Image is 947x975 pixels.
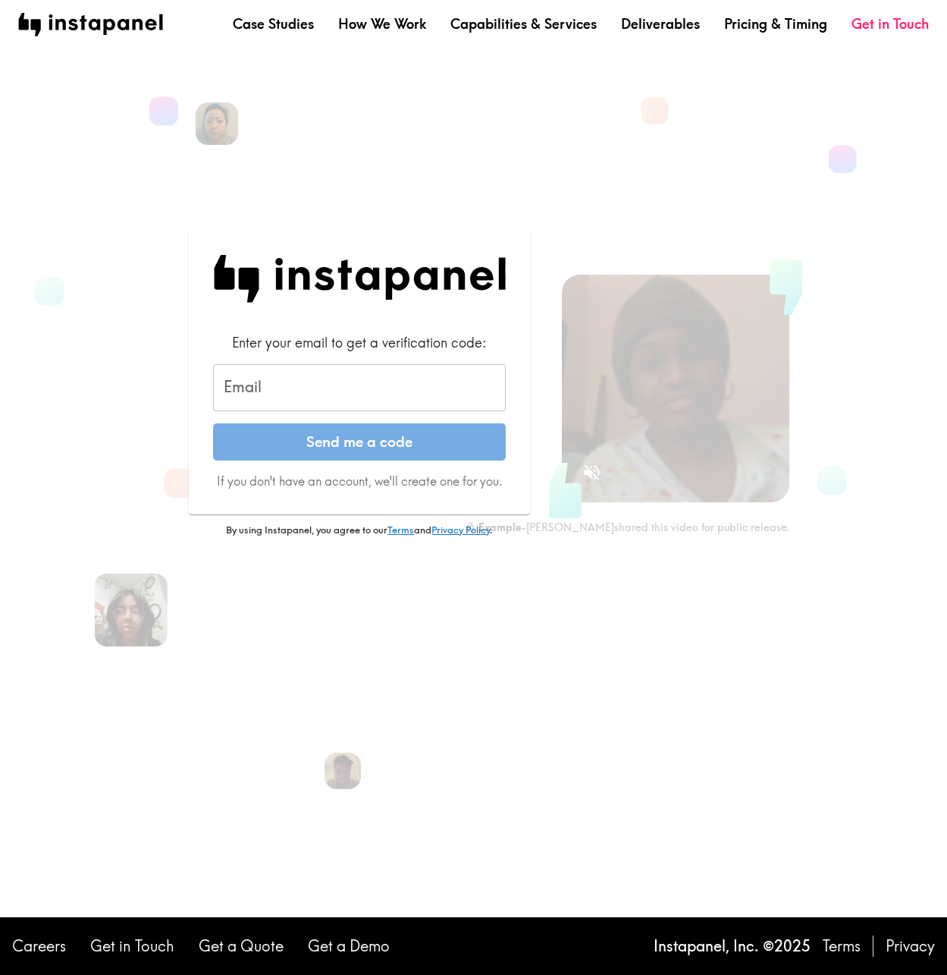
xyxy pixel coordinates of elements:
a: Get a Quote [199,936,284,957]
button: Sound is off [575,456,608,489]
img: Instapanel [213,255,506,303]
a: Terms [387,524,414,536]
a: Case Studies [233,14,314,33]
a: Careers [12,936,66,957]
img: Lisa [196,102,238,145]
a: Capabilities & Services [450,14,597,33]
a: Privacy Policy [431,524,490,536]
p: Instapanel, Inc. © 2025 [654,936,811,957]
button: Send me a code [213,423,506,461]
a: Get in Touch [90,936,174,957]
img: Liam [325,753,361,789]
b: Example [478,521,521,534]
p: If you don't have an account, we'll create one for you. [213,473,506,489]
a: Deliverables [621,14,700,33]
a: Get a Demo [308,936,390,957]
a: Pricing & Timing [724,14,827,33]
a: Terms [823,936,861,957]
div: - [PERSON_NAME] shared this video for public release. [465,521,789,534]
a: Get in Touch [851,14,929,33]
div: Enter your email to get a verification code: [213,333,506,352]
p: By using Instapanel, you agree to our and . [189,524,530,537]
a: Privacy [886,936,935,957]
img: Heena [95,574,168,646]
img: instapanel [18,13,163,36]
a: How We Work [338,14,426,33]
